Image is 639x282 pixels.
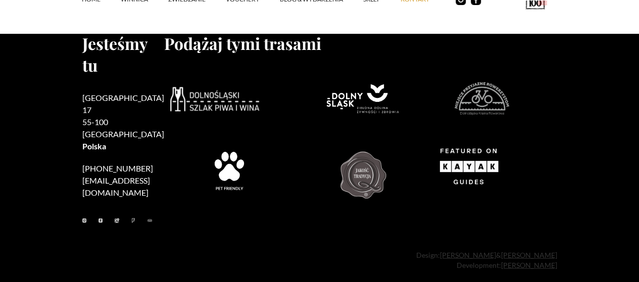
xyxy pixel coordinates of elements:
[82,92,164,152] h2: [GEOGRAPHIC_DATA] 17 55-100 [GEOGRAPHIC_DATA]
[82,141,106,151] strong: Polska
[82,163,153,173] a: [PHONE_NUMBER]
[501,261,557,269] a: [PERSON_NAME]
[440,251,496,259] a: [PERSON_NAME]
[164,32,557,54] h2: Podążaj tymi trasami
[82,250,557,270] div: Design: & Development:
[501,251,557,259] a: [PERSON_NAME]
[82,32,164,76] h2: Jesteśmy tu
[82,176,150,197] a: [EMAIL_ADDRESS][DOMAIN_NAME]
